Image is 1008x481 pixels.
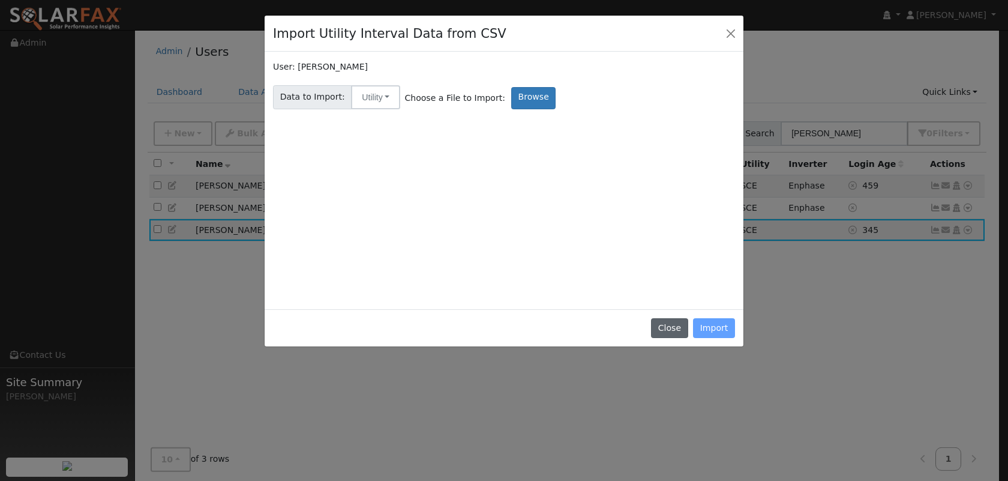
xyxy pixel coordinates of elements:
[511,87,556,109] label: Browse
[273,24,506,43] h4: Import Utility Interval Data from CSV
[273,85,352,109] span: Data to Import:
[404,92,505,104] span: Choose a File to Import:
[722,25,739,41] button: Close
[651,318,688,339] button: Close
[273,61,368,73] label: User: [PERSON_NAME]
[351,85,400,109] button: Utility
